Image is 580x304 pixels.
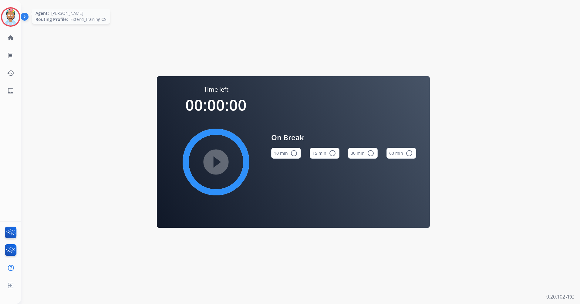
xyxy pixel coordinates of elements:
button: 30 min [348,148,378,159]
span: [PERSON_NAME] [51,10,83,16]
button: 10 min [271,148,301,159]
span: Routing Profile: [35,16,68,22]
mat-icon: history [7,69,14,77]
img: avatar [2,8,19,25]
mat-icon: radio_button_unchecked [329,150,336,157]
button: 15 min [310,148,339,159]
span: Extend_Training CS [70,16,106,22]
mat-icon: list_alt [7,52,14,59]
mat-icon: radio_button_unchecked [367,150,374,157]
p: 0.20.1027RC [546,293,574,300]
span: On Break [271,132,416,143]
mat-icon: radio_button_unchecked [406,150,413,157]
span: 00:00:00 [185,95,247,115]
mat-icon: inbox [7,87,14,94]
span: Time left [204,85,228,94]
mat-icon: radio_button_unchecked [290,150,298,157]
span: Agent: [35,10,49,16]
mat-icon: home [7,34,14,42]
button: 60 min [386,148,416,159]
